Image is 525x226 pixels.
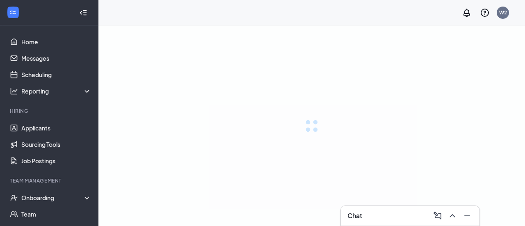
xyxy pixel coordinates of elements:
a: Messages [21,50,91,66]
div: Team Management [10,177,90,184]
div: Onboarding [21,194,92,202]
a: Team [21,206,91,222]
svg: QuestionInfo [480,8,490,18]
svg: UserCheck [10,194,18,202]
svg: ChevronUp [447,211,457,221]
svg: Analysis [10,87,18,95]
a: Home [21,34,91,50]
a: Applicants [21,120,91,136]
a: Scheduling [21,66,91,83]
a: Sourcing Tools [21,136,91,153]
button: ChevronUp [445,209,458,222]
a: Job Postings [21,153,91,169]
div: Reporting [21,87,92,95]
div: Hiring [10,107,90,114]
svg: ComposeMessage [433,211,443,221]
h3: Chat [347,211,362,220]
svg: Collapse [79,9,87,17]
button: ComposeMessage [430,209,443,222]
div: W2 [499,9,507,16]
svg: WorkstreamLogo [9,8,17,16]
svg: Notifications [462,8,472,18]
button: Minimize [460,209,473,222]
svg: Minimize [462,211,472,221]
